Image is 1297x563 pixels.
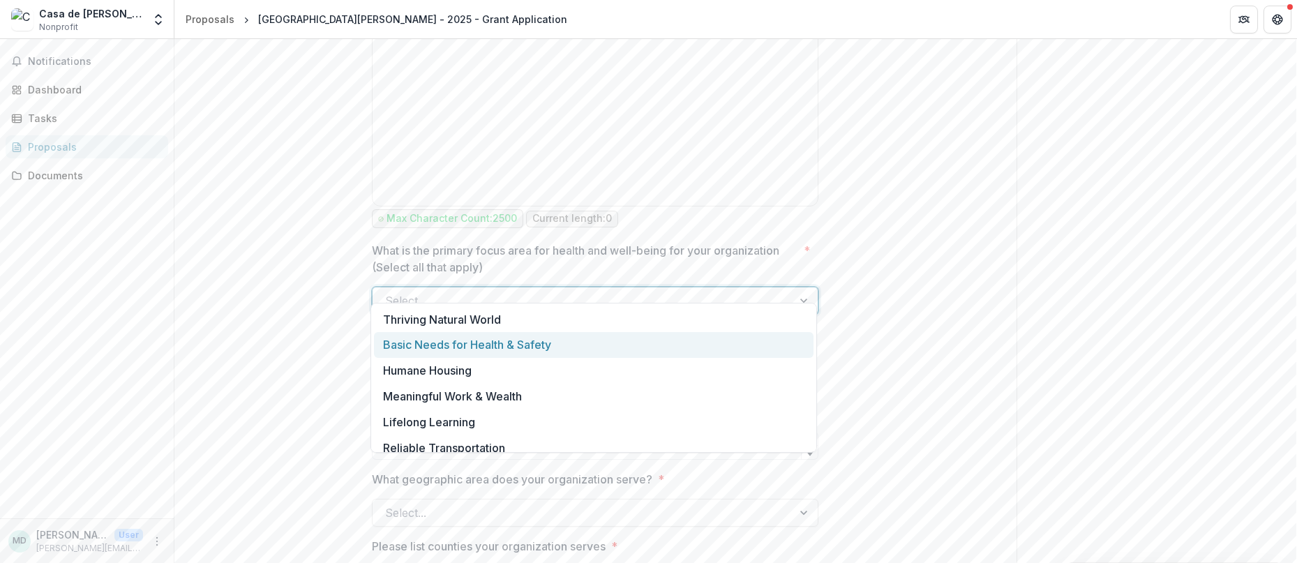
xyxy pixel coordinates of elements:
img: Casa de Esperanza [11,8,33,31]
p: What geographic area does your organization serve? [372,471,652,488]
p: User [114,529,143,541]
div: Proposals [28,140,157,154]
div: Reliable Transportation [374,435,814,460]
div: Thriving Natural World [374,306,814,332]
div: Documents [28,168,157,183]
p: Max Character Count: 2500 [387,213,517,225]
div: Meaningful Work & Wealth [374,384,814,410]
div: Lifelong Learning [374,409,814,435]
p: Current length: 0 [532,213,612,225]
a: Proposals [180,9,240,29]
a: Tasks [6,107,168,130]
button: Partners [1230,6,1258,33]
p: [PERSON_NAME] [36,527,109,542]
a: Dashboard [6,78,168,101]
div: Dashboard [28,82,157,97]
p: [PERSON_NAME][EMAIL_ADDRESS][DOMAIN_NAME] [36,542,143,555]
button: Notifications [6,50,168,73]
button: Get Help [1264,6,1291,33]
a: Documents [6,164,168,187]
p: What is the primary focus area for health and well-being for your organization (Select all that a... [372,242,798,276]
div: Tasks [28,111,157,126]
nav: breadcrumb [180,9,573,29]
a: Proposals [6,135,168,158]
button: More [149,533,165,550]
button: Open entity switcher [149,6,168,33]
div: Michelle Downing [13,536,27,546]
div: Proposals [186,12,234,27]
div: Casa de [PERSON_NAME] [39,6,143,21]
span: Nonprofit [39,21,78,33]
div: Humane Housing [374,358,814,384]
p: Please list counties your organization serves [372,538,606,555]
span: Notifications [28,56,163,68]
div: Basic Needs for Health & Safety [374,332,814,358]
div: [GEOGRAPHIC_DATA][PERSON_NAME] - 2025 - Grant Application [258,12,567,27]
